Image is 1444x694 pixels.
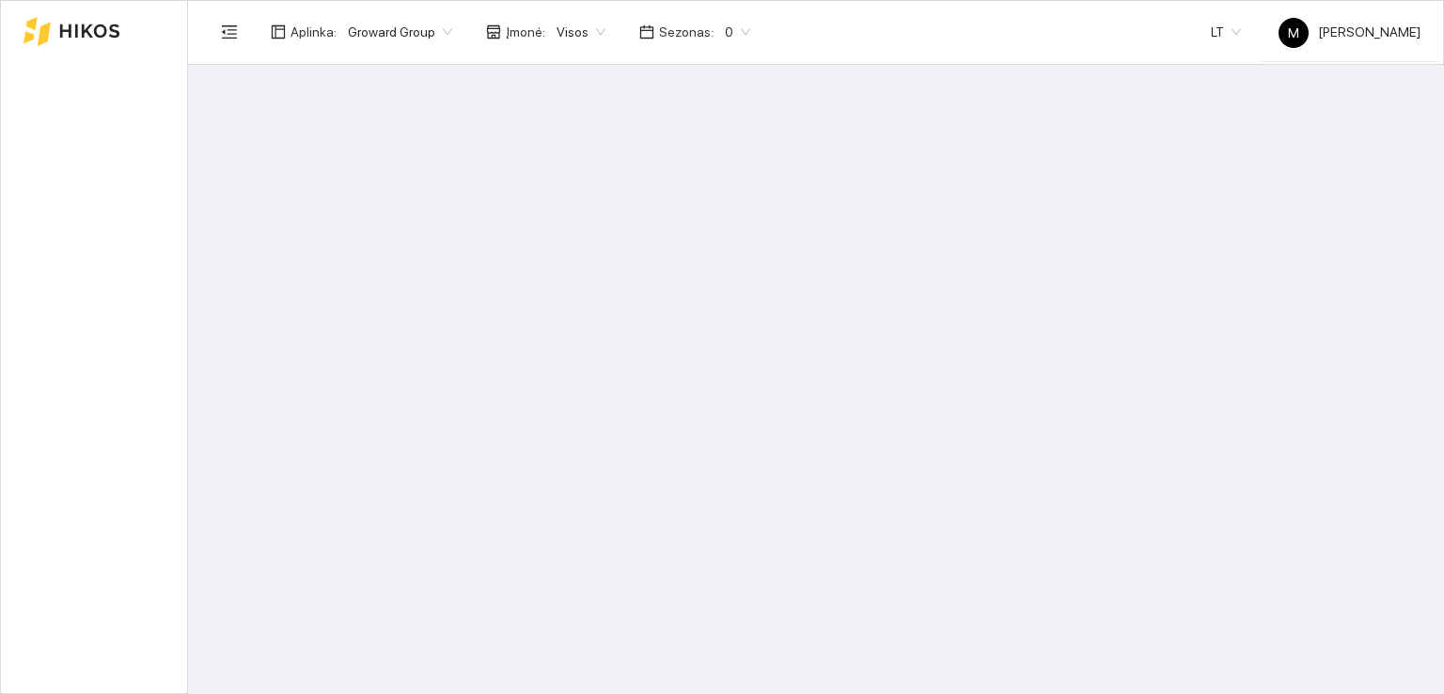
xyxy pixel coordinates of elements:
span: Įmonė : [506,22,545,42]
button: menu-fold [211,13,248,51]
span: Visos [557,18,605,46]
span: Aplinka : [290,22,337,42]
span: Sezonas : [659,22,714,42]
span: layout [271,24,286,39]
span: M [1288,18,1299,48]
span: shop [486,24,501,39]
span: [PERSON_NAME] [1279,24,1420,39]
span: LT [1211,18,1241,46]
span: 0 [725,18,750,46]
span: calendar [639,24,654,39]
span: menu-fold [221,24,238,40]
span: Groward Group [348,18,452,46]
